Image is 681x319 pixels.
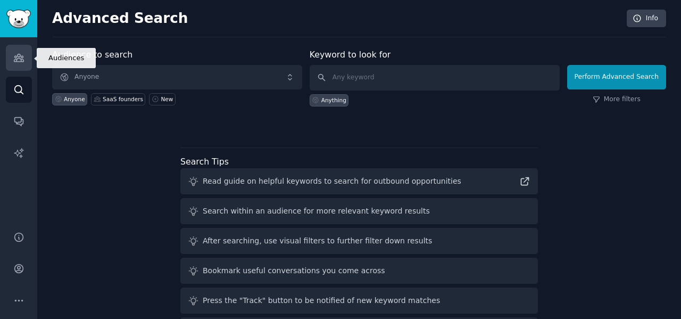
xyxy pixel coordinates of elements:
[52,65,302,89] button: Anyone
[203,206,430,217] div: Search within an audience for more relevant keyword results
[180,157,229,167] label: Search Tips
[567,65,666,89] button: Perform Advanced Search
[593,95,641,104] a: More filters
[203,265,385,276] div: Bookmark useful conversations you come across
[310,50,391,60] label: Keyword to look for
[203,235,432,247] div: After searching, use visual filters to further filter down results
[64,95,85,103] div: Anyone
[103,95,143,103] div: SaaS founders
[6,10,31,28] img: GummySearch logo
[627,10,666,28] a: Info
[52,50,132,60] label: Audience to search
[52,10,621,27] h2: Advanced Search
[310,65,560,91] input: Any keyword
[149,93,175,105] a: New
[161,95,173,103] div: New
[321,96,346,104] div: Anything
[203,295,440,306] div: Press the "Track" button to be notified of new keyword matches
[203,176,461,187] div: Read guide on helpful keywords to search for outbound opportunities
